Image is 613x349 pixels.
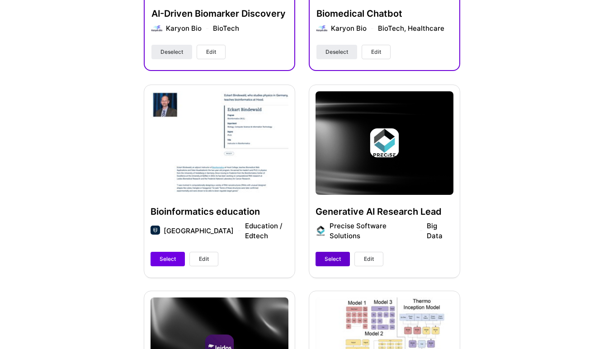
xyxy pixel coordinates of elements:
[325,255,341,263] span: Select
[371,48,381,56] span: Edit
[151,45,192,59] button: Deselect
[316,252,350,266] button: Select
[151,8,288,19] h4: AI-Driven Biomarker Discovery
[206,48,216,56] span: Edit
[316,45,357,59] button: Deselect
[166,24,239,33] div: Karyon Bio BioTech
[316,8,453,19] h4: Biomedical Chatbot
[316,23,327,34] img: Company logo
[362,45,391,59] button: Edit
[197,45,226,59] button: Edit
[331,24,444,33] div: Karyon Bio BioTech, Healthcare
[206,28,208,29] img: divider
[160,255,176,263] span: Select
[199,255,209,263] span: Edit
[151,252,185,266] button: Select
[371,28,373,29] img: divider
[325,48,348,56] span: Deselect
[160,48,183,56] span: Deselect
[189,252,218,266] button: Edit
[151,23,162,34] img: Company logo
[354,252,383,266] button: Edit
[364,255,374,263] span: Edit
